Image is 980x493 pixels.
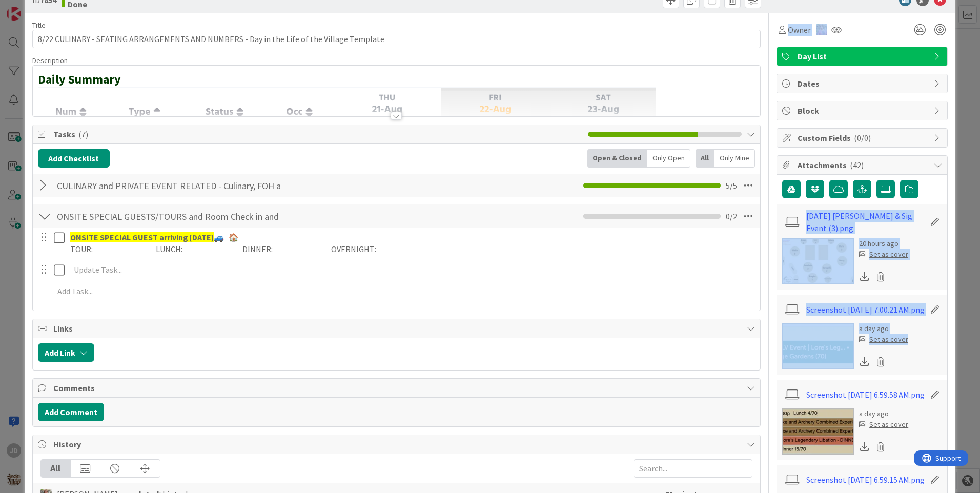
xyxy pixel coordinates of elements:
span: 5 / 5 [726,179,737,192]
div: Open & Closed [587,149,647,168]
span: Dates [798,77,929,90]
div: Set as cover [859,334,908,345]
span: 0 / 2 [726,210,737,222]
div: Download [859,270,870,283]
span: Attachments [798,159,929,171]
a: Screenshot [DATE] 6.59.15 AM.png [806,474,925,486]
label: Title [32,20,46,30]
span: Support [22,2,47,14]
div: Set as cover [859,419,908,430]
div: Download [859,355,870,368]
div: All [41,460,71,477]
span: Links [53,322,742,335]
span: ( 42 ) [850,160,864,170]
button: Add Checklist [38,149,110,168]
span: Day List [798,50,929,63]
div: Set as cover [859,249,908,260]
input: type card name here... [32,30,761,48]
div: All [696,149,714,168]
div: Only Mine [714,149,755,168]
span: Custom Fields [798,132,929,144]
input: Add Checklist... [53,176,284,195]
span: Owner [788,24,811,36]
span: History [53,438,742,450]
div: a day ago [859,408,908,419]
button: Add Link [38,343,94,362]
p: 🚙 🏠 [70,232,753,243]
input: Add Checklist... [53,207,284,225]
div: Only Open [647,149,690,168]
a: Screenshot [DATE] 7.00.21 AM.png [806,303,925,316]
a: [DATE] [PERSON_NAME] & Sig Event (3).png [806,210,925,234]
span: ( 7 ) [78,129,88,139]
span: ( 0/0 ) [854,133,871,143]
u: ONSITE SPECIAL GUEST arriving [DATE] [70,232,214,242]
input: Search... [634,459,752,478]
div: a day ago [859,323,908,334]
button: Add Comment [38,403,104,421]
span: Comments [53,382,742,394]
p: TOUR: LUNCH: DINNER: OVERNIGHT: [70,243,753,255]
div: Download [859,440,870,454]
strong: Daily Summary [38,71,121,87]
span: Description [32,56,68,65]
div: 20 hours ago [859,238,908,249]
a: Screenshot [DATE] 6.59.58 AM.png [806,388,925,401]
img: OM [816,24,827,35]
span: Block [798,105,929,117]
span: Tasks [53,128,583,140]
